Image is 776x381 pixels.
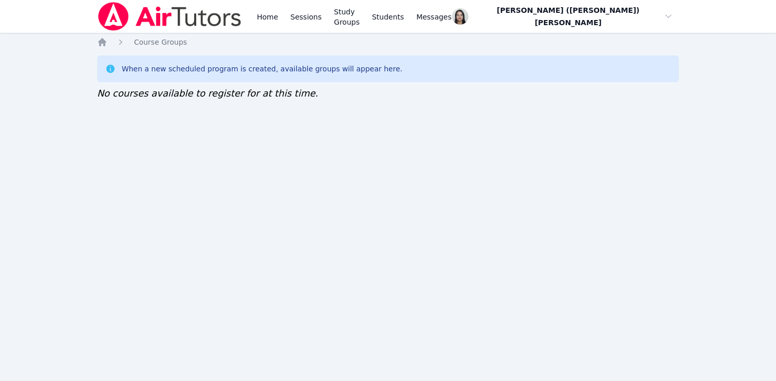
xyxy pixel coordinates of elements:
[97,88,318,99] span: No courses available to register for at this time.
[97,37,679,47] nav: Breadcrumb
[122,64,403,74] div: When a new scheduled program is created, available groups will appear here.
[134,37,187,47] a: Course Groups
[417,12,452,22] span: Messages
[134,38,187,46] span: Course Groups
[97,2,242,31] img: Air Tutors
